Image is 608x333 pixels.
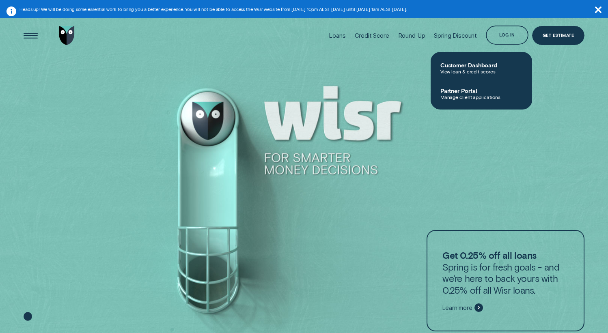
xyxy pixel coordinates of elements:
span: Partner Portal [440,87,522,94]
div: Loans [329,32,345,39]
span: Learn more [442,304,472,312]
img: Wisr [59,26,75,45]
strong: Get 0.25% off all loans [442,249,537,261]
a: Partner PortalManage client applications [431,81,532,106]
p: Spring is for fresh goals - and we’re here to back yours with 0.25% off all Wisr loans. [442,249,569,296]
a: Go to home page [57,14,76,57]
a: Round Up [398,14,425,57]
span: Customer Dashboard [440,62,522,69]
a: Get Estimate [532,26,585,45]
a: Loans [329,14,345,57]
span: Manage client applications [440,94,522,100]
a: Spring Discount [434,14,477,57]
a: Get 0.25% off all loansSpring is for fresh goals - and we’re here to back yours with 0.25% off al... [427,230,584,331]
span: View loan & credit scores [440,69,522,74]
button: Log in [486,26,528,45]
div: Round Up [398,32,425,39]
button: Open Menu [21,26,40,45]
a: Credit Score [355,14,389,57]
div: Spring Discount [434,32,477,39]
a: Customer DashboardView loan & credit scores [431,55,532,81]
div: Credit Score [355,32,389,39]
